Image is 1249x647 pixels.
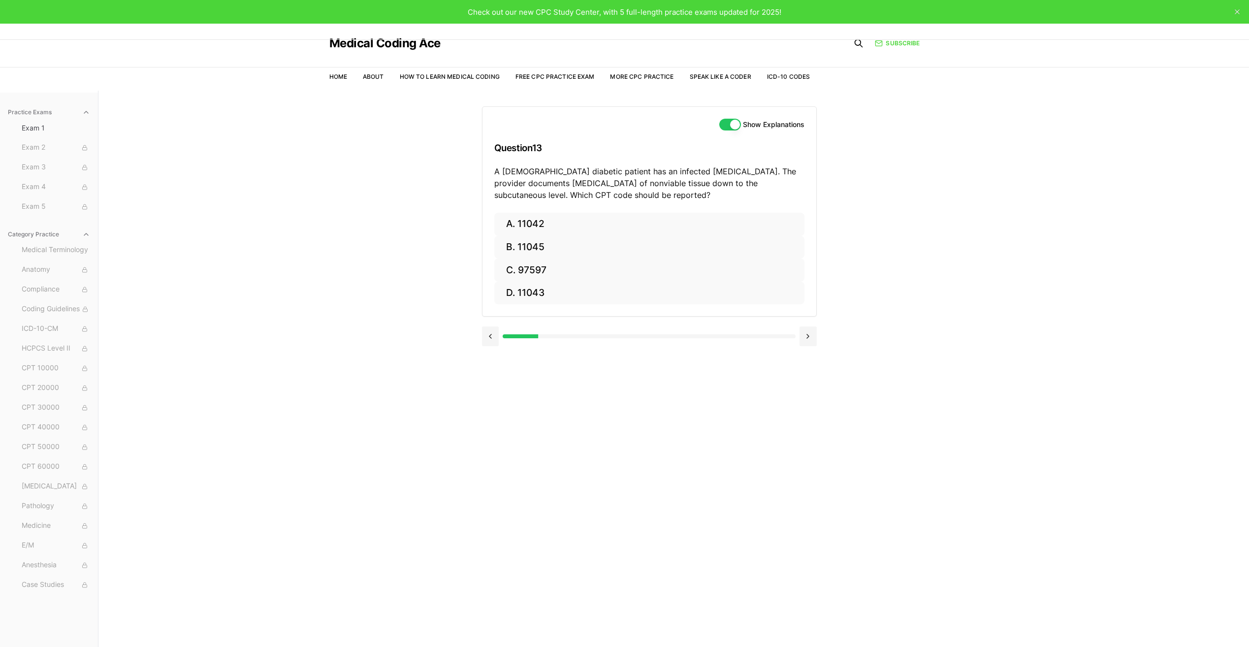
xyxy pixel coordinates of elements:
span: CPT 30000 [22,402,90,413]
span: Compliance [22,284,90,295]
span: CPT 50000 [22,442,90,453]
a: Medical Coding Ace [329,37,441,49]
a: ICD-10 Codes [767,73,810,80]
span: Exam 1 [22,123,90,133]
span: E/M [22,540,90,551]
button: C. 97597 [494,259,804,282]
span: Exam 2 [22,142,90,153]
button: Medicine [18,518,94,534]
button: Compliance [18,282,94,297]
button: Exam 5 [18,199,94,215]
span: CPT 20000 [22,383,90,393]
span: HCPCS Level II [22,343,90,354]
button: [MEDICAL_DATA] [18,479,94,494]
button: Exam 3 [18,160,94,175]
span: Exam 5 [22,201,90,212]
button: Exam 2 [18,140,94,156]
button: A. 11042 [494,213,804,236]
button: Coding Guidelines [18,301,94,317]
span: Medicine [22,520,90,531]
span: [MEDICAL_DATA] [22,481,90,492]
button: close [1229,4,1245,20]
span: Exam 3 [22,162,90,173]
a: Speak Like a Coder [690,73,751,80]
span: Exam 4 [22,182,90,193]
button: B. 11045 [494,236,804,259]
button: Anatomy [18,262,94,278]
span: Check out our new CPC Study Center, with 5 full-length practice exams updated for 2025! [468,7,781,17]
span: Medical Terminology [22,245,90,256]
span: Case Studies [22,580,90,590]
span: ICD-10-CM [22,323,90,334]
span: CPT 40000 [22,422,90,433]
button: CPT 50000 [18,439,94,455]
button: CPT 10000 [18,360,94,376]
p: A [DEMOGRAPHIC_DATA] diabetic patient has an infected [MEDICAL_DATA]. The provider documents [MED... [494,165,804,201]
button: ICD-10-CM [18,321,94,337]
button: Medical Terminology [18,242,94,258]
button: CPT 60000 [18,459,94,475]
a: Free CPC Practice Exam [515,73,595,80]
a: Subscribe [875,39,920,48]
span: Anatomy [22,264,90,275]
button: Pathology [18,498,94,514]
button: Exam 4 [18,179,94,195]
label: Show Explanations [743,121,804,128]
button: E/M [18,538,94,553]
button: Practice Exams [4,104,94,120]
span: CPT 60000 [22,461,90,472]
button: Category Practice [4,226,94,242]
a: About [363,73,384,80]
h3: Question 13 [494,133,804,162]
button: Anesthesia [18,557,94,573]
button: Case Studies [18,577,94,593]
a: How to Learn Medical Coding [400,73,500,80]
button: D. 11043 [494,282,804,305]
a: Home [329,73,347,80]
span: Anesthesia [22,560,90,571]
button: CPT 40000 [18,420,94,435]
a: More CPC Practice [610,73,673,80]
button: CPT 20000 [18,380,94,396]
span: CPT 10000 [22,363,90,374]
button: HCPCS Level II [18,341,94,356]
button: CPT 30000 [18,400,94,416]
span: Coding Guidelines [22,304,90,315]
span: Pathology [22,501,90,512]
button: Exam 1 [18,120,94,136]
